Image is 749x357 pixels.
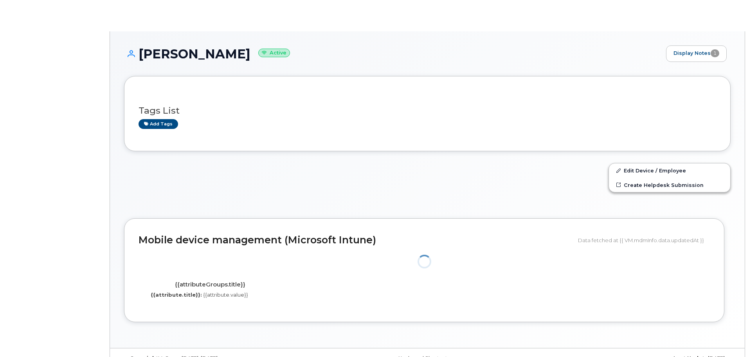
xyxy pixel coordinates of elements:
h4: {{attributeGroups.title}} [144,281,275,288]
h1: [PERSON_NAME] [124,47,662,61]
a: Add tags [139,119,178,129]
h3: Tags List [139,106,716,116]
a: Display Notes1 [666,45,727,62]
a: Create Helpdesk Submission [609,178,730,192]
div: Data fetched at {{ VM.mdmInfo.data.updatedAt }} [578,233,710,248]
h2: Mobile device management (Microsoft Intune) [139,235,572,246]
label: {{attribute.title}}: [151,291,202,299]
span: {{attribute.value}} [203,292,248,298]
a: Edit Device / Employee [609,163,730,178]
small: Active [258,49,290,58]
span: 1 [711,49,719,57]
